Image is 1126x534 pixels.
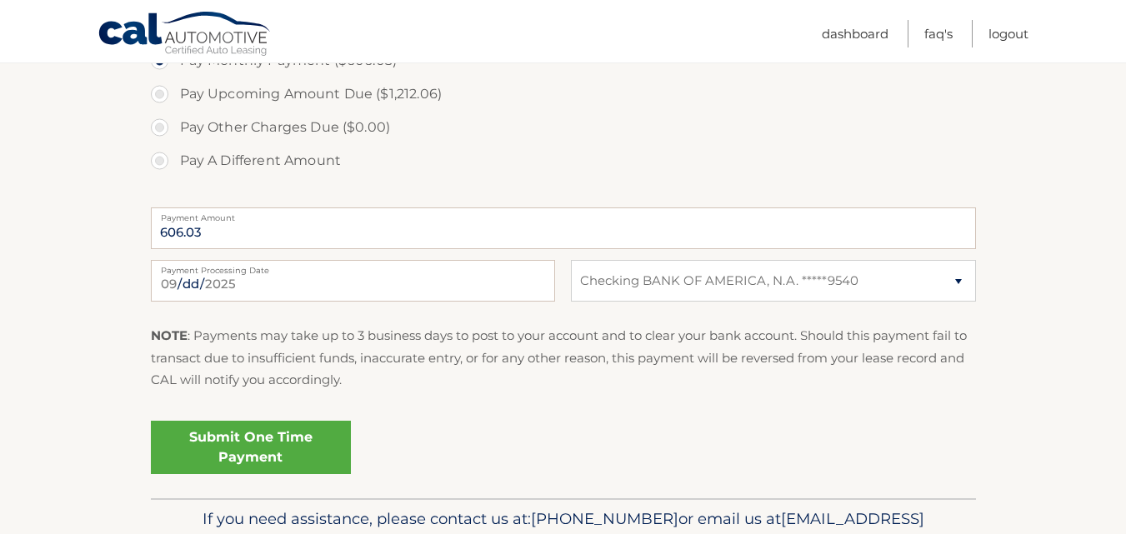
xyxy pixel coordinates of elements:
[822,20,888,47] a: Dashboard
[98,11,273,59] a: Cal Automotive
[151,207,976,221] label: Payment Amount
[151,260,555,273] label: Payment Processing Date
[151,421,351,474] a: Submit One Time Payment
[988,20,1028,47] a: Logout
[151,260,555,302] input: Payment Date
[151,325,976,391] p: : Payments may take up to 3 business days to post to your account and to clear your bank account....
[924,20,953,47] a: FAQ's
[531,509,678,528] span: [PHONE_NUMBER]
[151,327,188,343] strong: NOTE
[151,144,976,177] label: Pay A Different Amount
[151,111,976,144] label: Pay Other Charges Due ($0.00)
[151,207,976,249] input: Payment Amount
[151,77,976,111] label: Pay Upcoming Amount Due ($1,212.06)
